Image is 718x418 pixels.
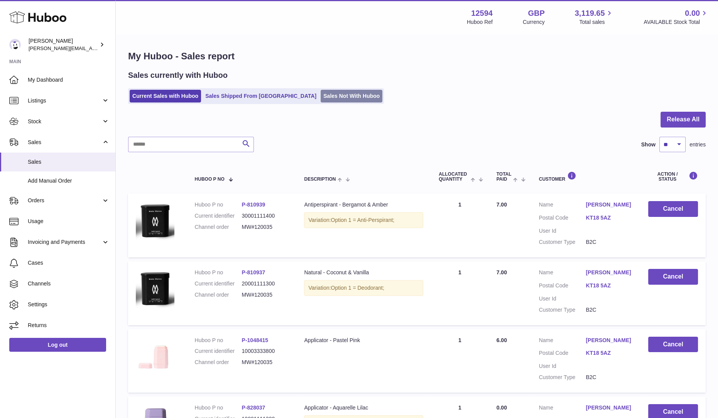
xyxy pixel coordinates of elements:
[242,201,265,208] a: P-810939
[304,201,423,208] div: Antiperspirant - Bergamot & Amber
[579,18,613,26] span: Total sales
[467,18,493,26] div: Huboo Ref
[641,141,655,148] label: Show
[29,37,98,52] div: [PERSON_NAME]
[128,70,228,81] h2: Sales currently with Huboo
[431,261,488,325] td: 1
[136,337,174,378] img: 125941757338101.PNG
[539,214,586,223] dt: Postal Code
[586,214,633,222] a: KT18 5AZ
[528,8,544,18] strong: GBP
[28,139,101,146] span: Sales
[195,280,242,287] dt: Current identifier
[304,177,336,182] span: Description
[539,337,586,346] dt: Name
[539,374,586,381] dt: Customer Type
[586,349,633,357] a: KT18 5AZ
[331,285,384,291] span: Option 1 = Deodorant;
[128,50,706,62] h1: My Huboo - Sales report
[539,238,586,246] dt: Customer Type
[431,329,488,393] td: 1
[28,76,110,84] span: My Dashboard
[136,201,174,240] img: 125941691598806.png
[523,18,545,26] div: Currency
[28,322,110,329] span: Returns
[242,405,265,411] a: P-828037
[195,337,242,344] dt: Huboo P no
[28,301,110,308] span: Settings
[195,404,242,411] dt: Huboo P no
[242,291,289,299] dd: MW#120035
[539,363,586,370] dt: User Id
[195,359,242,366] dt: Channel order
[242,269,265,275] a: P-810937
[195,201,242,208] dt: Huboo P no
[648,171,698,182] div: Action / Status
[497,337,507,343] span: 6.00
[242,359,289,366] dd: MW#120035
[439,172,469,182] span: ALLOCATED Quantity
[242,280,289,287] dd: 20001111300
[195,269,242,276] dt: Huboo P no
[539,269,586,278] dt: Name
[539,171,633,182] div: Customer
[304,269,423,276] div: Natural - Coconut & Vanilla
[28,197,101,204] span: Orders
[497,269,507,275] span: 7.00
[431,193,488,257] td: 1
[586,404,633,411] a: [PERSON_NAME]
[648,337,698,353] button: Cancel
[304,404,423,411] div: Applicator - Aquarelle Lilac
[29,45,155,51] span: [PERSON_NAME][EMAIL_ADDRESS][DOMAIN_NAME]
[497,405,507,411] span: 0.00
[539,404,586,413] dt: Name
[586,269,633,276] a: [PERSON_NAME]
[586,282,633,289] a: KT18 5AZ
[539,295,586,302] dt: User Id
[304,337,423,344] div: Applicator - Pastel Pink
[586,337,633,344] a: [PERSON_NAME]
[242,347,289,355] dd: 10003333800
[331,217,395,223] span: Option 1 = Anti-Perspirant;
[539,227,586,235] dt: User Id
[497,201,507,208] span: 7.00
[130,90,201,102] a: Current Sales with Huboo
[304,280,423,296] div: Variation:
[195,212,242,220] dt: Current identifier
[203,90,319,102] a: Sales Shipped From [GEOGRAPHIC_DATA]
[28,280,110,287] span: Channels
[28,158,110,166] span: Sales
[471,8,493,18] strong: 12594
[575,8,605,18] span: 3,119.65
[195,177,225,182] span: Huboo P no
[195,291,242,299] dt: Channel order
[644,8,709,26] a: 0.00 AVAILABLE Stock Total
[497,172,512,182] span: Total paid
[28,118,101,125] span: Stock
[242,223,289,231] dd: MW#120035
[136,269,174,308] img: 125941691599037.png
[586,201,633,208] a: [PERSON_NAME]
[242,337,269,343] a: P-1048415
[9,338,106,352] a: Log out
[575,8,614,26] a: 3,119.65 Total sales
[648,201,698,217] button: Cancel
[586,306,633,314] dd: B2C
[28,218,110,225] span: Usage
[661,112,706,128] button: Release All
[648,269,698,285] button: Cancel
[321,90,382,102] a: Sales Not With Huboo
[586,374,633,381] dd: B2C
[28,259,110,267] span: Cases
[689,141,706,148] span: entries
[644,18,709,26] span: AVAILABLE Stock Total
[195,223,242,231] dt: Channel order
[539,306,586,314] dt: Customer Type
[28,97,101,104] span: Listings
[685,8,700,18] span: 0.00
[539,282,586,291] dt: Postal Code
[586,238,633,246] dd: B2C
[539,349,586,359] dt: Postal Code
[28,177,110,185] span: Add Manual Order
[304,212,423,228] div: Variation:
